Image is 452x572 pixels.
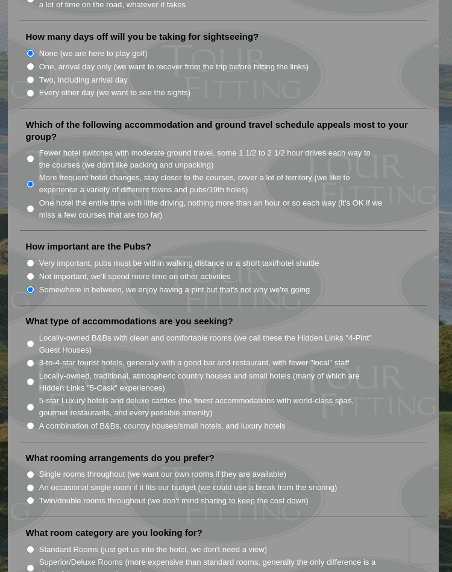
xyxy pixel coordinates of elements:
label: What rooming arrangements do you prefer? [26,452,215,464]
label: A combination of B&Bs, country houses/small hotels, and luxury hotels [39,420,286,432]
label: Fewer hotel switches with moderate ground travel, some 1 1/2 to 2 1/2 hour drives each way to the... [39,147,383,171]
label: 3-to-4-star tourist hotels, generally with a good bar and restaurant, with fewer "local" staff [39,357,350,369]
label: An occasional single room if it fits our budget (we could use a break from the snoring) [39,482,337,494]
label: Single rooms throughout (we want our own rooms if they are available) [39,468,286,480]
label: None (we are here to play golf) [39,48,148,60]
label: Every other day (we want to see the sights) [39,87,190,99]
label: One hotel the entire time with little driving, nothing more than an hour or so each way (it’s OK ... [39,197,383,221]
label: How many days off will you be taking for sightseeing? [26,31,259,43]
label: Not important, we'll spend more time on other activities [39,271,231,283]
label: 5-star Luxury hotels and deluxe castles (the finest accommodations with world-class spas, gourmet... [39,395,383,418]
label: Which of the following accommodation and ground travel schedule appeals most to your group? [26,119,421,142]
label: Twin/double rooms throughout (we don't mind sharing to keep the cost down) [39,495,309,507]
label: One, arrival day only (we want to recover from the trip before hitting the links) [39,61,309,73]
label: Locally-owned B&Bs with clean and comfortable rooms (we call these the Hidden Links "4-Pint" Gues... [39,332,383,356]
label: Standard Rooms (just get us into the hotel, we don't need a view) [39,544,268,556]
label: More frequent hotel changes, stay closer to the courses, cover a lot of territory (we like to exp... [39,172,383,195]
label: Two, including arrival day [39,74,128,86]
label: What type of accommodations are you seeking? [26,315,233,327]
label: How important are the Pubs? [26,240,151,253]
label: Somewhere in between, we enjoy having a pint but that's not why we're going [39,284,310,296]
label: What room category are you looking for? [26,527,202,539]
label: Very important, pubs must be within walking distance or a short taxi/hotel shuttle [39,257,319,269]
label: Locally-owned, traditional, atmospheric country houses and small hotels (many of which are Hidden... [39,370,383,394]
